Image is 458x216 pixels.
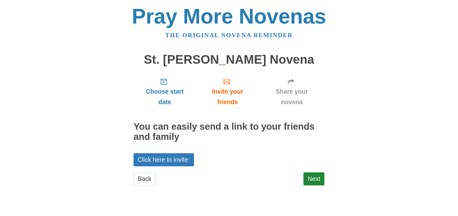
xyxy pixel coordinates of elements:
[140,86,190,107] span: Choose start date
[196,73,259,111] a: Invite your friends
[202,86,253,107] span: Invite your friends
[134,122,324,142] h2: You can easily send a link to your friends and family
[134,172,156,185] a: Back
[303,172,324,185] a: Next
[134,73,196,111] a: Choose start date
[259,73,324,111] a: Share your novena
[165,32,293,39] a: The original novena reminder
[134,53,324,67] h1: St. [PERSON_NAME] Novena
[266,86,318,107] span: Share your novena
[134,153,194,166] a: Click here to invite.
[132,4,326,28] a: Pray More Novenas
